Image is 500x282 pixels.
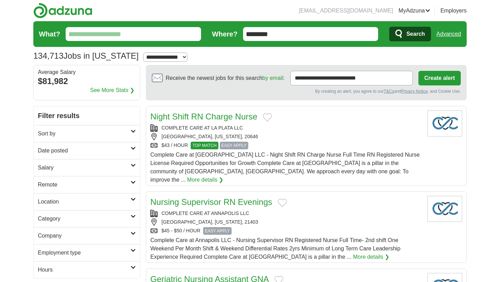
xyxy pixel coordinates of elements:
[152,88,461,94] div: By creating an alert, you agree to our and , and Cookie Use.
[34,176,140,193] a: Remote
[33,51,139,60] h1: Jobs in [US_STATE]
[38,130,131,138] h2: Sort by
[38,266,131,274] h2: Hours
[34,193,140,210] a: Location
[38,198,131,206] h2: Location
[187,176,224,184] a: More details ❯
[150,227,422,235] div: $45 - $50 / HOUR
[38,69,136,75] div: Average Salary
[191,142,218,149] span: TOP MATCH
[38,75,136,88] div: $81,982
[34,244,140,261] a: Employment type
[150,197,272,207] a: Nursing Supervisor RN Evenings
[34,159,140,176] a: Salary
[203,227,232,235] span: EASY APPLY
[263,113,272,122] button: Add to favorite jobs
[150,142,422,149] div: $43 / HOUR
[38,249,131,257] h2: Employment type
[220,142,248,149] span: EASY APPLY
[34,227,140,244] a: Company
[90,86,135,94] a: See More Stats ❯
[299,7,393,15] li: [EMAIL_ADDRESS][DOMAIN_NAME]
[34,106,140,125] h2: Filter results
[34,261,140,278] a: Hours
[436,27,461,41] a: Advanced
[34,210,140,227] a: Category
[418,71,461,85] button: Create alert
[278,199,287,207] button: Add to favorite jobs
[150,210,422,217] div: COMPLETE CARE AT ANNAPOLIS LLC
[212,29,237,39] label: Where?
[150,124,422,132] div: COMPLETE CARE AT LA PLATA LLC
[33,50,64,62] span: 134,713
[38,147,131,155] h2: Date posted
[399,7,431,15] a: MyAdzuna
[150,218,422,226] div: [GEOGRAPHIC_DATA], [US_STATE], 21403
[427,110,462,136] img: Company logo
[34,142,140,159] a: Date posted
[384,89,394,94] a: T&Cs
[440,7,467,15] a: Employers
[38,215,131,223] h2: Category
[34,125,140,142] a: Sort by
[353,253,390,261] a: More details ❯
[262,75,283,81] a: by email
[150,133,422,140] div: [GEOGRAPHIC_DATA], [US_STATE], 20646
[150,152,420,183] span: Complete Care at [GEOGRAPHIC_DATA] LLC - Night Shift RN Charge Nurse Full Time RN Registered Nurs...
[401,89,428,94] a: Privacy Notice
[150,112,257,121] a: Night Shift RN Charge Nurse
[38,181,131,189] h2: Remote
[427,196,462,222] img: Company logo
[166,74,284,82] span: Receive the newest jobs for this search :
[38,164,131,172] h2: Salary
[33,3,92,18] img: Adzuna logo
[39,29,60,39] label: What?
[389,27,431,41] button: Search
[38,232,131,240] h2: Company
[150,237,400,260] span: Complete Care at Annapolis LLC - Nursing Supervisor RN Registered Nurse Full Time- 2nd shift One ...
[406,27,425,41] span: Search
